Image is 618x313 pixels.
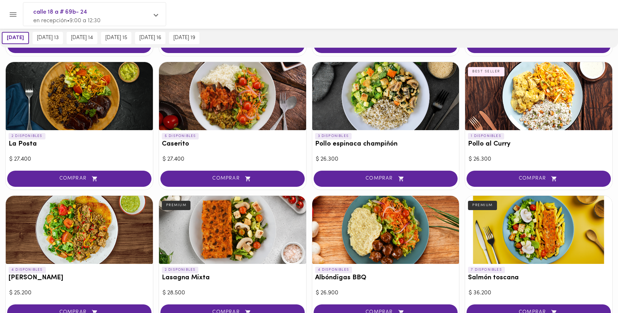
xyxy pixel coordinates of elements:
div: PREMIUM [162,201,191,210]
button: Menu [4,6,22,23]
div: Caserito [159,62,306,130]
p: 1 DISPONIBLES [468,133,504,139]
div: $ 28.500 [163,289,303,297]
p: 2 DISPONIBLES [162,267,199,273]
button: COMPRAR [160,171,305,187]
h3: Pollo espinaca champiñón [315,141,457,148]
div: PREMIUM [468,201,497,210]
h3: Albóndigas BBQ [315,274,457,282]
span: [DATE] 15 [105,35,127,41]
button: [DATE] 19 [169,32,199,44]
div: Pollo espinaca champiñón [312,62,459,130]
h3: [PERSON_NAME] [9,274,150,282]
span: COMPRAR [169,176,296,182]
h3: Caserito [162,141,303,148]
button: [DATE] [2,32,29,44]
p: 3 DISPONIBLES [315,133,352,139]
div: $ 26.300 [316,155,456,163]
span: [DATE] 14 [71,35,93,41]
div: $ 27.400 [163,155,303,163]
button: [DATE] 13 [33,32,63,44]
h3: La Posta [9,141,150,148]
span: COMPRAR [16,176,143,182]
div: $ 26.300 [469,155,609,163]
div: BEST SELLER [468,67,504,76]
div: Lasagna Mixta [159,196,306,264]
span: calle 18 a # 69b- 24 [33,8,149,17]
span: [DATE] 16 [139,35,161,41]
div: Salmón toscana [465,196,612,264]
p: 2 DISPONIBLES [9,133,45,139]
button: COMPRAR [467,171,611,187]
div: La Posta [6,62,153,130]
h3: Lasagna Mixta [162,274,303,282]
div: $ 27.400 [9,155,149,163]
span: [DATE] 13 [37,35,59,41]
div: $ 26.900 [316,289,456,297]
span: [DATE] [7,35,24,41]
span: COMPRAR [475,176,602,182]
p: 4 DISPONIBLES [9,267,46,273]
div: $ 25.200 [9,289,149,297]
button: [DATE] 15 [101,32,131,44]
p: 7 DISPONIBLES [468,267,505,273]
h3: Salmón toscana [468,274,609,282]
div: Pollo al Curry [465,62,612,130]
div: Arroz chaufa [6,196,153,264]
button: [DATE] 14 [67,32,97,44]
span: en recepción • 9:00 a 12:30 [33,18,101,24]
span: [DATE] 19 [173,35,195,41]
p: 5 DISPONIBLES [162,133,199,139]
button: COMPRAR [314,171,458,187]
h3: Pollo al Curry [468,141,609,148]
div: $ 36.200 [469,289,609,297]
iframe: Messagebird Livechat Widget [576,271,611,306]
button: COMPRAR [7,171,151,187]
p: 4 DISPONIBLES [315,267,352,273]
button: [DATE] 16 [135,32,165,44]
span: COMPRAR [323,176,449,182]
div: Albóndigas BBQ [312,196,459,264]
